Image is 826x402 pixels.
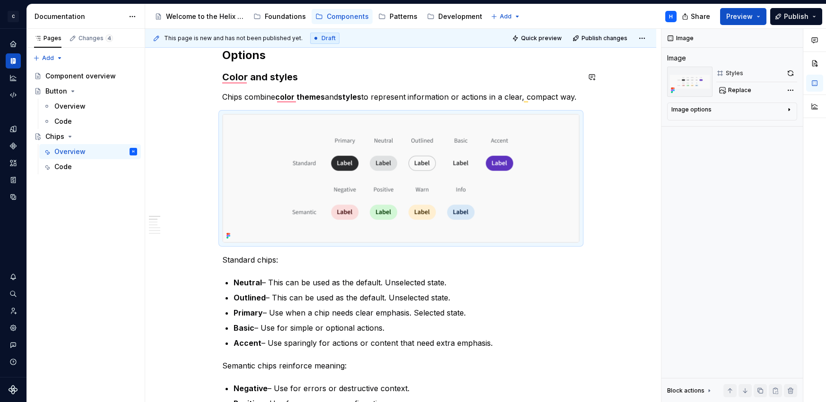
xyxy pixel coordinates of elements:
[784,12,809,21] span: Publish
[234,307,580,318] p: – Use when a chip needs clear emphasis. Selected state.
[720,8,766,25] button: Preview
[30,68,141,84] a: Component overview
[54,102,86,111] div: Overview
[9,385,18,394] svg: Supernova Logo
[30,84,141,99] a: Button
[265,12,306,21] div: Foundations
[35,12,124,21] div: Documentation
[151,9,248,24] a: Welcome to the Helix Design System
[582,34,627,42] span: Publish changes
[54,147,86,156] div: Overview
[6,269,21,284] button: Notifications
[770,8,822,25] button: Publish
[2,6,25,26] button: C
[6,286,21,301] button: Search ⌘K
[234,337,580,349] p: – Use sparingly for actions or content that need extra emphasis.
[6,189,21,205] a: Data sources
[132,147,134,156] div: H
[500,13,512,20] span: Add
[164,34,303,42] span: This page is new and has not been published yet.
[105,34,113,42] span: 4
[312,9,373,24] a: Components
[6,70,21,86] a: Analytics
[338,92,361,102] strong: styles
[30,68,141,174] div: Page tree
[322,34,336,42] span: Draft
[671,106,712,113] div: Image options
[6,155,21,171] a: Assets
[234,308,263,317] strong: Primary
[78,34,113,42] div: Changes
[726,69,743,77] div: Styles
[234,277,580,288] p: – This can be used as the default. Unselected state.
[30,129,141,144] a: Chips
[166,12,244,21] div: Welcome to the Helix Design System
[438,12,482,21] div: Development
[54,117,72,126] div: Code
[222,254,580,265] p: Standard chips:
[669,13,673,20] div: H
[30,51,66,65] button: Add
[327,12,369,21] div: Components
[677,8,716,25] button: Share
[374,9,421,24] a: Patterns
[671,106,793,117] button: Image options
[222,360,580,371] p: Semantic chips reinforce meaning:
[275,92,325,102] strong: color themes
[234,323,254,333] strong: Basic
[6,172,21,188] a: Storybook stories
[234,383,580,394] p: – Use for errors or destructive context.
[151,7,486,26] div: Page tree
[222,48,580,63] h2: Options
[6,87,21,103] a: Code automation
[6,337,21,352] button: Contact support
[34,34,61,42] div: Pages
[726,12,753,21] span: Preview
[45,132,64,141] div: Chips
[667,384,713,397] div: Block actions
[6,138,21,154] a: Components
[234,293,266,302] strong: Outlined
[234,292,580,303] p: – This can be used as the default. Unselected state.
[6,53,21,68] a: Documentation
[39,144,141,159] a: OverviewH
[509,32,566,45] button: Quick preview
[6,303,21,318] a: Invite team
[45,71,116,81] div: Component overview
[250,9,310,24] a: Foundations
[521,34,562,42] span: Quick preview
[39,99,141,114] a: Overview
[222,91,580,103] p: Chips combine and to represent information or actions in a clear, compact way.
[667,67,713,97] img: 78f1b860-3716-41c2-ae25-f9b9a7b46aac.png
[716,84,756,97] button: Replace
[234,384,268,393] strong: Negative
[39,114,141,129] a: Code
[234,338,261,348] strong: Accent
[691,12,710,21] span: Share
[234,322,580,334] p: – Use for simple or optional actions.
[570,32,632,45] button: Publish changes
[6,36,21,51] div: Home
[488,10,523,23] button: Add
[667,53,686,63] div: Image
[667,387,704,394] div: Block actions
[6,320,21,335] a: Settings
[6,121,21,137] a: Design tokens
[54,162,72,171] div: Code
[728,86,751,94] span: Replace
[39,159,141,174] a: Code
[423,9,486,24] a: Development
